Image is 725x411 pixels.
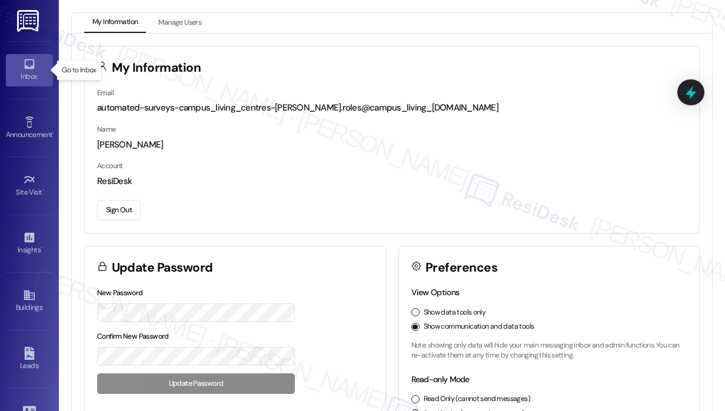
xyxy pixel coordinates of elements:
label: Account [97,161,123,171]
span: • [52,129,54,137]
img: ResiDesk Logo [17,10,41,32]
h3: Update Password [112,262,213,274]
a: Inbox [6,54,53,86]
label: View Options [411,287,460,298]
h3: My Information [112,62,201,74]
p: Note: showing only data will hide your main messaging inbox and admin functions. You can re-activ... [411,340,687,361]
p: Go to Inbox [62,65,96,75]
a: Leads [6,343,53,375]
button: My Information [84,13,146,33]
a: Site Visit • [6,170,53,202]
label: Show communication and data tools [424,322,534,332]
label: Email [97,88,114,98]
label: Confirm New Password [97,332,169,341]
div: automated-surveys-campus_living_centres-[PERSON_NAME].roles@campus_living_[DOMAIN_NAME] [97,102,687,114]
button: Sign Out [97,200,141,220]
label: Show data tools only [424,308,486,318]
span: • [41,244,42,252]
span: • [42,186,44,195]
button: Manage Users [150,13,209,33]
label: Read-only Mode [411,374,470,385]
a: Insights • [6,228,53,259]
label: Read Only (cannot send messages) [424,394,530,405]
label: Name [97,125,116,134]
div: ResiDesk [97,175,687,188]
h3: Preferences [425,262,497,274]
a: Buildings [6,285,53,317]
div: [PERSON_NAME] [97,139,687,151]
label: New Password [97,288,143,298]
